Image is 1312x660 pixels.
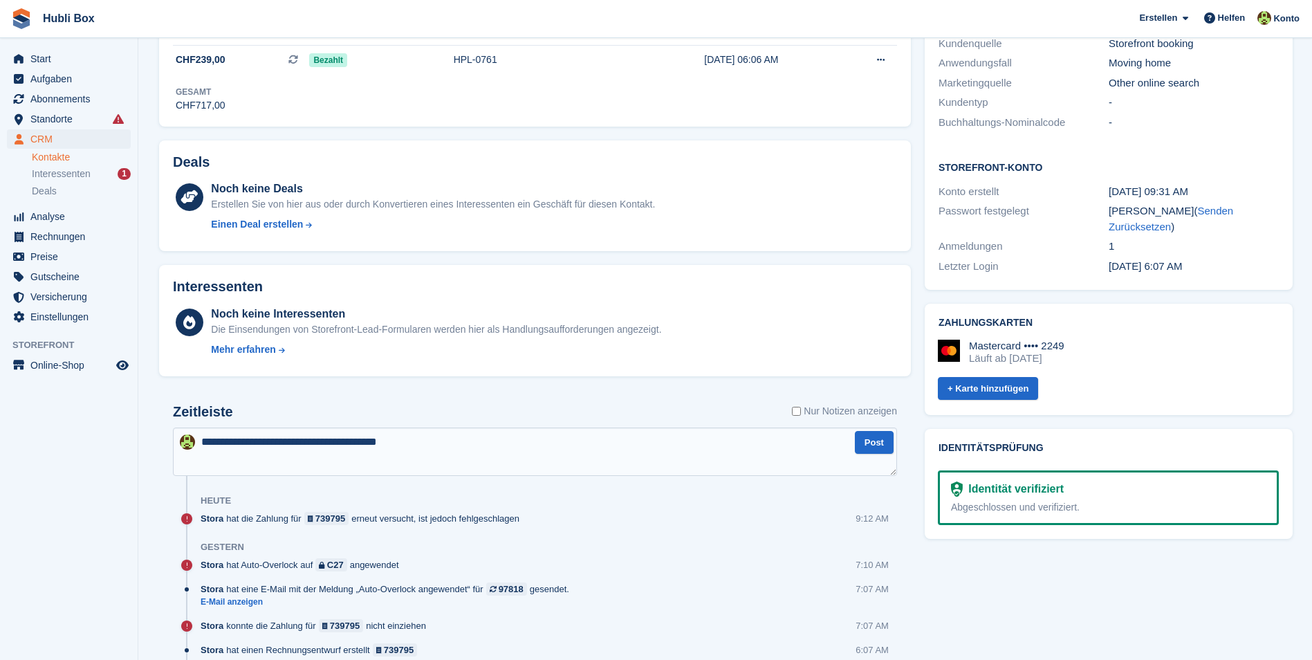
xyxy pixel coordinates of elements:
h2: Storefront-Konto [939,160,1279,174]
div: hat eine E-Mail mit der Meldung „Auto-Overlock angewendet“ für gesendet. [201,583,576,596]
div: [DATE] 09:31 AM [1109,184,1279,200]
div: Die Einsendungen von Storefront-Lead-Formularen werden hier als Handlungsaufforderungen angezeigt. [211,322,661,337]
div: 7:07 AM [856,619,889,632]
div: Erstellen Sie von hier aus oder durch Konvertieren eines Interessenten ein Geschäft für diesen Ko... [211,197,655,212]
img: Luca Space4you [180,434,195,450]
div: 1 [1109,239,1279,255]
div: CHF717,00 [176,98,225,113]
span: Start [30,49,113,68]
span: Standorte [30,109,113,129]
img: stora-icon-8386f47178a22dfd0bd8f6a31ec36ba5ce8667c1dd55bd0f319d3a0aa187defe.svg [11,8,32,29]
a: 739795 [373,643,418,657]
span: Konto [1273,12,1300,26]
div: Gestern [201,542,244,553]
span: Interessenten [32,167,91,181]
div: Konto erstellt [939,184,1109,200]
a: menu [7,267,131,286]
a: Speisekarte [7,356,131,375]
h2: Deals [173,154,210,170]
span: Stora [201,619,223,632]
span: Aufgaben [30,69,113,89]
div: [DATE] 06:06 AM [704,53,842,67]
a: menu [7,247,131,266]
label: Nur Notizen anzeigen [792,404,897,419]
div: Läuft ab [DATE] [969,352,1064,365]
div: Anwendungsfall [939,55,1109,71]
div: [PERSON_NAME] [1109,203,1279,235]
div: 1 [118,168,131,180]
span: Stora [201,583,223,596]
span: Helfen [1218,11,1246,25]
a: + Karte hinzufügen [938,377,1038,400]
a: Interessenten 1 [32,167,131,181]
a: Deals [32,184,131,199]
span: Stora [201,512,223,525]
time: 2025-07-25 04:07:39 UTC [1109,260,1182,272]
div: Moving home [1109,55,1279,71]
div: Letzter Login [939,259,1109,275]
div: 739795 [330,619,360,632]
img: Luca Space4you [1257,11,1271,25]
a: menu [7,207,131,226]
span: Storefront [12,338,138,352]
a: Vorschau-Shop [114,357,131,374]
div: 739795 [384,643,414,657]
div: - [1109,115,1279,131]
a: 739795 [304,512,349,525]
span: Erstellen [1139,11,1177,25]
a: E-Mail anzeigen [201,596,576,608]
span: Analyse [30,207,113,226]
span: Online-Shop [30,356,113,375]
a: menu [7,89,131,109]
a: Kontakte [32,151,131,164]
span: Gutscheine [30,267,113,286]
span: ( ) [1109,205,1233,232]
div: Other online search [1109,75,1279,91]
div: Buchhaltungs-Nominalcode [939,115,1109,131]
a: menu [7,227,131,246]
a: Hubli Box [37,7,100,30]
div: Kundentyp [939,95,1109,111]
h2: Identitätsprüfung [939,443,1279,454]
span: Preise [30,247,113,266]
div: HPL-0761 [454,53,624,67]
span: CRM [30,129,113,149]
a: menu [7,49,131,68]
a: C27 [315,558,347,571]
div: Abgeschlossen und verifiziert. [951,500,1266,515]
a: Mehr erfahren [211,342,661,357]
div: 97818 [499,583,524,596]
span: CHF239,00 [176,53,225,67]
h2: Zeitleiste [173,404,233,420]
div: Anmeldungen [939,239,1109,255]
div: Mehr erfahren [211,342,275,357]
input: Nur Notizen anzeigen [792,404,801,419]
img: Identitätsüberprüfung bereit [951,482,963,497]
a: menu [7,129,131,149]
div: - [1109,95,1279,111]
div: Storefront booking [1109,36,1279,52]
a: 739795 [319,619,364,632]
span: Abonnements [30,89,113,109]
div: Identität verifiziert [963,481,1064,497]
div: Heute [201,495,231,506]
a: menu [7,109,131,129]
div: Noch keine Deals [211,181,655,197]
div: konnte die Zahlung für nicht einziehen [201,619,433,632]
a: Senden Zurücksetzen [1109,205,1233,232]
span: Versicherung [30,287,113,306]
span: Einstellungen [30,307,113,327]
span: Stora [201,643,223,657]
h2: Interessenten [173,279,263,295]
div: hat Auto-Overlock auf angewendet [201,558,406,571]
div: 7:10 AM [856,558,889,571]
h2: Zahlungskarten [939,318,1279,329]
div: 6:07 AM [856,643,889,657]
div: Gesamt [176,86,225,98]
i: Es sind Fehler bei der Synchronisierung von Smart-Einträgen aufgetreten [113,113,124,125]
a: Einen Deal erstellen [211,217,655,232]
span: Bezahlt [309,53,347,67]
span: Stora [201,558,223,571]
div: Kundenquelle [939,36,1109,52]
div: 9:12 AM [856,512,889,525]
